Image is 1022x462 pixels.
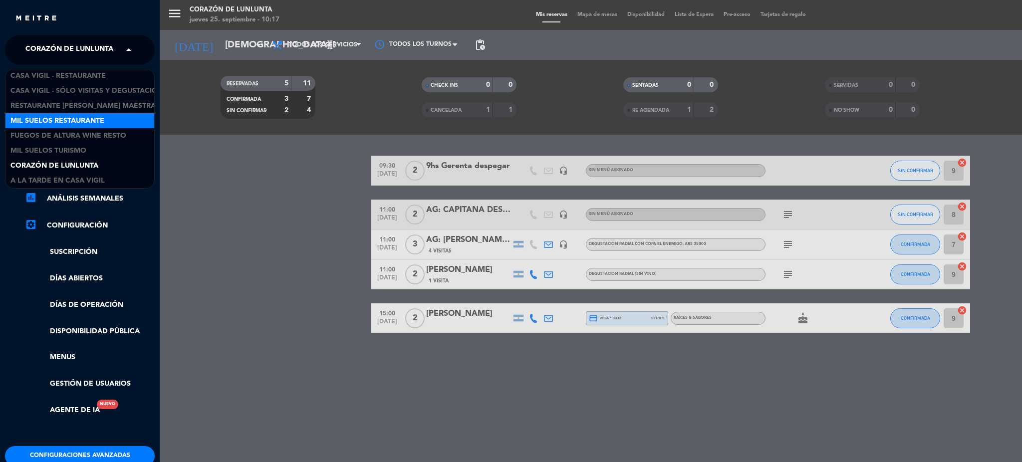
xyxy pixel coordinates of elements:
span: Casa Vigil - SÓLO Visitas y Degustaciones [10,85,172,97]
i: settings_applications [25,219,37,231]
span: Corazón de Lunlunta [25,39,113,60]
span: Casa Vigil - Restaurante [10,70,106,82]
i: assessment [25,192,37,204]
img: MEITRE [15,15,57,22]
a: Días abiertos [25,273,155,284]
div: Nuevo [97,400,118,409]
a: Disponibilidad pública [25,326,155,337]
a: assessmentANÁLISIS SEMANALES [25,193,155,205]
span: Mil Suelos Turismo [10,145,86,157]
span: A la tarde en Casa Vigil [10,175,105,187]
span: Fuegos de Altura Wine Resto [10,130,126,142]
a: Gestión de usuarios [25,378,155,390]
span: Corazón de Lunlunta [10,160,98,172]
a: Agente de IANuevo [25,405,100,416]
span: Restaurante [PERSON_NAME] Maestra [10,100,156,112]
a: Suscripción [25,246,155,258]
a: Días de Operación [25,299,155,311]
a: Configuración [25,220,155,231]
a: Menus [25,352,155,363]
span: Mil Suelos Restaurante [10,115,104,127]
